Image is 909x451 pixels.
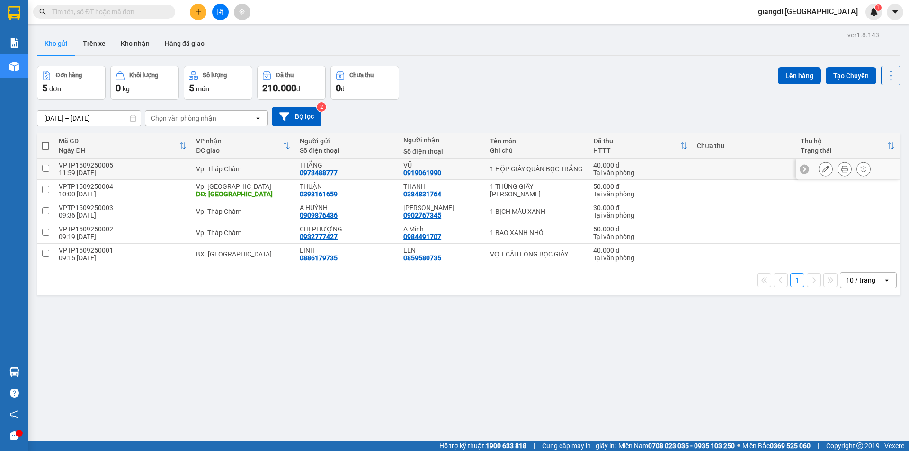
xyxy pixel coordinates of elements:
div: VỢT CẦU LÔNG BỌC GIẤY [490,250,584,258]
button: Bộ lọc [272,107,321,126]
div: 11:59 [DATE] [59,169,187,177]
div: BX. [GEOGRAPHIC_DATA] [196,250,290,258]
div: 30.000 đ [593,204,687,212]
th: Toggle SortBy [191,133,295,159]
div: Tại văn phòng [593,254,687,262]
span: file-add [217,9,223,15]
span: đ [341,85,345,93]
strong: 0708 023 035 - 0935 103 250 [648,442,735,450]
div: 40.000 đ [593,161,687,169]
div: THANH [403,183,480,190]
svg: open [254,115,262,122]
div: 0398161659 [300,190,338,198]
div: Chưa thu [697,142,791,150]
strong: 0369 525 060 [770,442,811,450]
div: VPTP1509250003 [59,204,187,212]
span: giangdl.[GEOGRAPHIC_DATA] [750,6,865,18]
span: copyright [856,442,863,449]
div: Trạng thái [801,147,887,154]
div: Số lượng [203,72,227,79]
div: Tại văn phòng [593,233,687,240]
img: logo-vxr [8,6,20,20]
span: message [10,431,19,440]
div: Ghi chú [490,147,584,154]
div: Tại văn phòng [593,169,687,177]
span: Cung cấp máy in - giấy in: [542,441,616,451]
div: VPTP1509250005 [59,161,187,169]
img: icon-new-feature [870,8,878,16]
div: 0909876436 [300,212,338,219]
span: ⚪️ [737,444,740,448]
div: Tại văn phòng [593,212,687,219]
button: 1 [790,273,804,287]
button: Khối lượng0kg [110,66,179,100]
div: 0902767345 [403,212,441,219]
span: kg [123,85,130,93]
div: VŨ [403,161,480,169]
button: Đã thu210.000đ [257,66,326,100]
th: Toggle SortBy [54,133,191,159]
div: 1 BỊCH MÀU XANH [490,208,584,215]
div: A Minh [403,225,480,233]
span: đơn [49,85,61,93]
img: warehouse-icon [9,367,19,377]
span: aim [239,9,245,15]
div: VPTP1509250004 [59,183,187,190]
th: Toggle SortBy [588,133,692,159]
div: Ngày ĐH [59,147,179,154]
div: Đã thu [593,137,680,145]
div: ver 1.8.143 [847,30,879,40]
div: CHỊ PHƯỢNG [300,225,394,233]
span: search [39,9,46,15]
img: solution-icon [9,38,19,48]
div: Đã thu [276,72,294,79]
span: 0 [116,82,121,94]
div: 10:00 [DATE] [59,190,187,198]
div: MIKA [403,204,480,212]
div: Tại văn phòng [593,190,687,198]
div: LEN [403,247,480,254]
div: Sửa đơn hàng [819,162,833,176]
div: Chưa thu [349,72,374,79]
div: VPTP1509250001 [59,247,187,254]
input: Tìm tên, số ĐT hoặc mã đơn [52,7,164,17]
div: Tên món [490,137,584,145]
div: Số điện thoại [300,147,394,154]
div: DĐ: ĐÔNG HẢI [196,190,290,198]
div: HTTT [593,147,680,154]
button: Chưa thu0đ [330,66,399,100]
button: Lên hàng [778,67,821,84]
div: Người nhận [403,136,480,144]
span: 0 [336,82,341,94]
div: Mã GD [59,137,179,145]
div: Vp. [GEOGRAPHIC_DATA] [196,183,290,190]
button: Số lượng5món [184,66,252,100]
div: ĐC giao [196,147,283,154]
button: file-add [212,4,229,20]
button: plus [190,4,206,20]
button: caret-down [887,4,903,20]
div: THUẬN [300,183,394,190]
div: 09:19 [DATE] [59,233,187,240]
div: 0919061990 [403,169,441,177]
div: A HUỲNH [300,204,394,212]
div: Đơn hàng [56,72,82,79]
div: 1 THÙNG GIẤY DÍNH THÙNG MỲ [490,183,584,198]
div: Chọn văn phòng nhận [151,114,216,123]
sup: 2 [317,102,326,112]
div: 0384831764 [403,190,441,198]
div: Vp. Tháp Chàm [196,165,290,173]
span: Hỗ trợ kỹ thuật: [439,441,526,451]
sup: 1 [875,4,882,11]
span: notification [10,410,19,419]
span: Miền Bắc [742,441,811,451]
div: 50.000 đ [593,183,687,190]
div: 10 / trang [846,275,875,285]
div: 0932777427 [300,233,338,240]
div: 1 HỘP GIẤY QUẤN BỌC TRẮNG [490,165,584,173]
span: Miền Nam [618,441,735,451]
span: question-circle [10,389,19,398]
img: warehouse-icon [9,62,19,71]
span: 5 [189,82,194,94]
span: đ [296,85,300,93]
